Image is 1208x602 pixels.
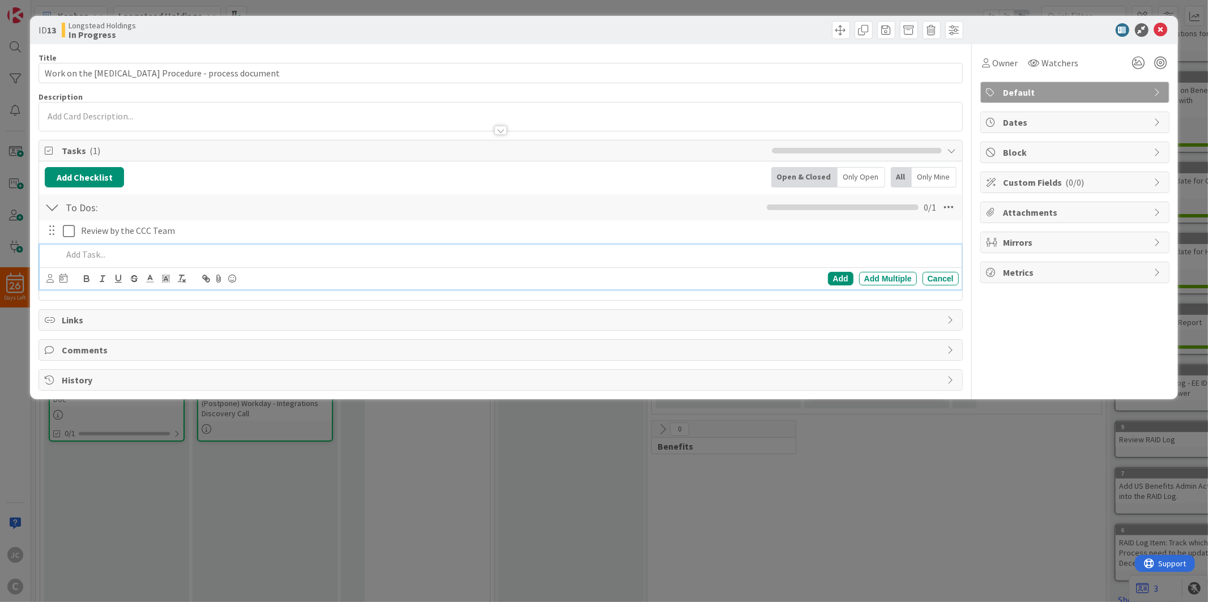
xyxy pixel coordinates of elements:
[838,167,885,187] div: Only Open
[1004,86,1149,99] span: Default
[69,30,136,39] b: In Progress
[1004,116,1149,129] span: Dates
[828,272,853,285] div: Add
[1066,177,1085,188] span: ( 0/0 )
[39,63,962,83] input: type card name here...
[47,24,56,36] b: 13
[923,272,959,285] div: Cancel
[69,21,136,30] span: Longstead Holdings
[24,2,52,15] span: Support
[62,313,941,327] span: Links
[1004,236,1149,249] span: Mirrors
[1004,206,1149,219] span: Attachments
[45,167,124,187] button: Add Checklist
[1042,56,1079,70] span: Watchers
[1004,146,1149,159] span: Block
[39,92,83,102] span: Description
[1004,176,1149,189] span: Custom Fields
[771,167,838,187] div: Open & Closed
[993,56,1018,70] span: Owner
[62,197,317,217] input: Add Checklist...
[891,167,912,187] div: All
[81,224,954,237] p: Review by the CCC Team
[89,145,100,156] span: ( 1 )
[39,53,57,63] label: Title
[859,272,917,285] div: Add Multiple
[924,200,937,214] span: 0 / 1
[1004,266,1149,279] span: Metrics
[912,167,957,187] div: Only Mine
[39,23,56,37] span: ID
[62,373,941,387] span: History
[62,144,766,157] span: Tasks
[62,343,941,357] span: Comments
